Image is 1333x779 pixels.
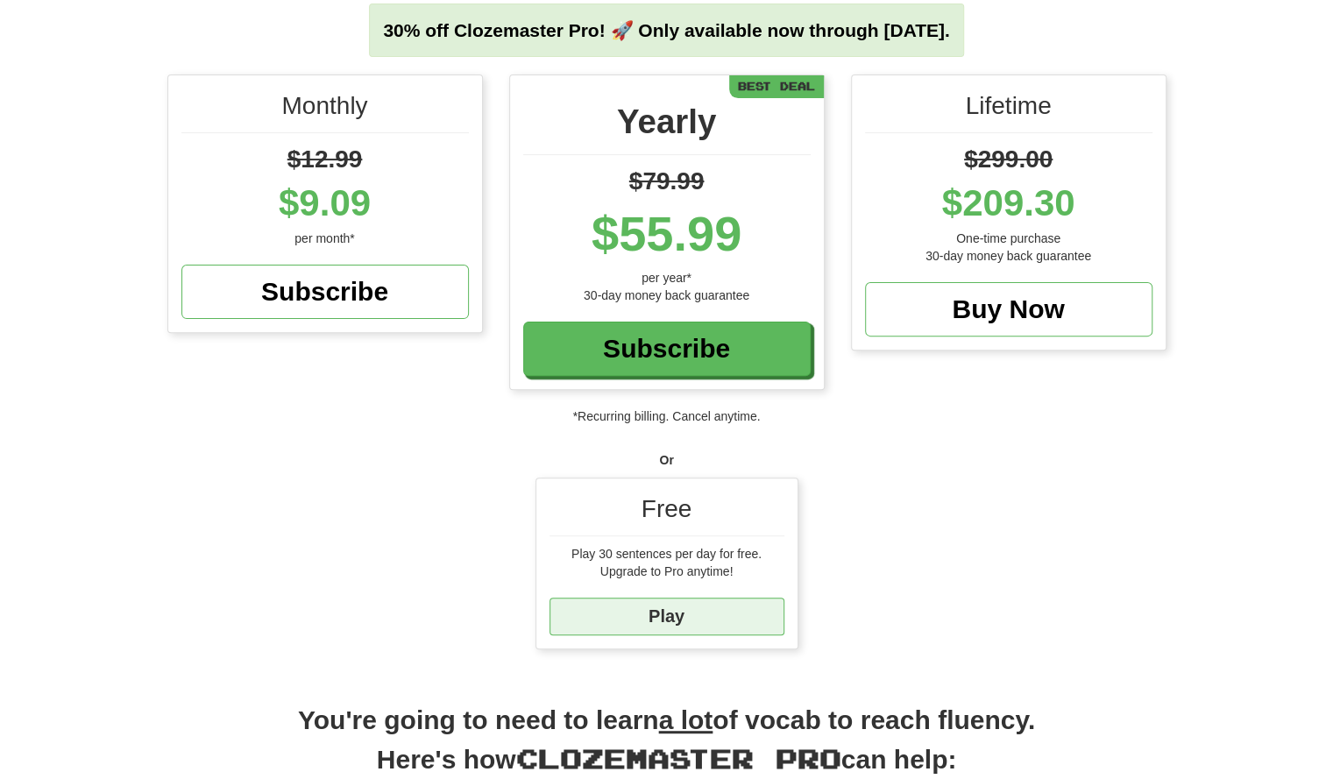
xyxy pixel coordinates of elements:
[865,89,1152,133] div: Lifetime
[550,492,784,536] div: Free
[729,75,824,97] div: Best Deal
[181,230,469,247] div: per month*
[964,145,1053,173] span: $299.00
[523,97,811,155] div: Yearly
[865,282,1152,336] a: Buy Now
[181,177,469,230] div: $9.09
[865,247,1152,265] div: 30-day money back guarantee
[550,598,784,635] a: Play
[523,199,811,269] div: $55.99
[523,287,811,304] div: 30-day money back guarantee
[181,265,469,319] a: Subscribe
[865,177,1152,230] div: $209.30
[287,145,363,173] span: $12.99
[523,322,811,376] a: Subscribe
[383,20,949,40] strong: 30% off Clozemaster Pro! 🚀 Only available now through [DATE].
[181,89,469,133] div: Monthly
[516,742,841,774] span: Clozemaster Pro
[550,563,784,580] div: Upgrade to Pro anytime!
[865,230,1152,247] div: One-time purchase
[523,269,811,287] div: per year*
[550,545,784,563] div: Play 30 sentences per day for free.
[629,167,705,195] span: $79.99
[659,453,673,467] strong: Or
[659,705,713,734] u: a lot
